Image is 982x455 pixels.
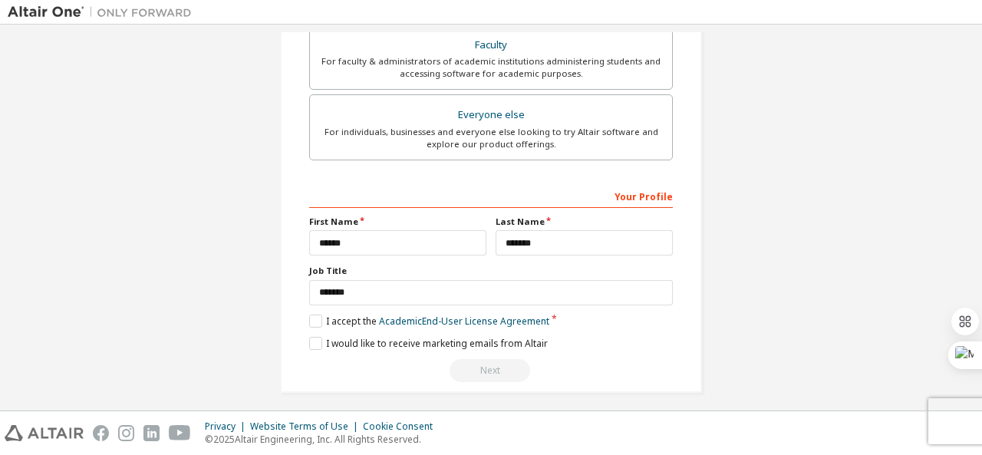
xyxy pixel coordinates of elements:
label: First Name [309,216,486,228]
div: Your Profile [309,183,673,208]
img: youtube.svg [169,425,191,441]
div: For faculty & administrators of academic institutions administering students and accessing softwa... [319,55,663,80]
label: I accept the [309,315,549,328]
img: instagram.svg [118,425,134,441]
div: For individuals, businesses and everyone else looking to try Altair software and explore our prod... [319,126,663,150]
p: © 2025 Altair Engineering, Inc. All Rights Reserved. [205,433,442,446]
div: Everyone else [319,104,663,126]
label: Last Name [496,216,673,228]
div: Privacy [205,420,250,433]
img: altair_logo.svg [5,425,84,441]
img: linkedin.svg [143,425,160,441]
div: Cookie Consent [363,420,442,433]
div: Faculty [319,35,663,56]
a: Academic End-User License Agreement [379,315,549,328]
div: Email already exists [309,359,673,382]
div: Website Terms of Use [250,420,363,433]
img: facebook.svg [93,425,109,441]
label: I would like to receive marketing emails from Altair [309,337,548,350]
label: Job Title [309,265,673,277]
img: Altair One [8,5,199,20]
